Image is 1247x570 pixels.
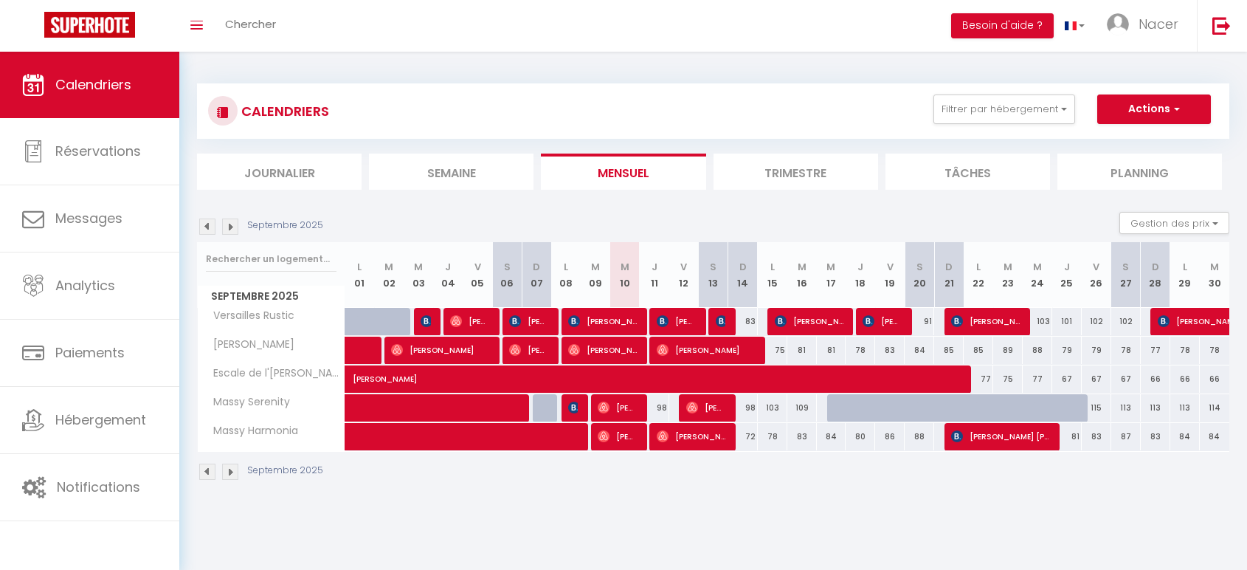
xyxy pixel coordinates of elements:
[1170,337,1200,364] div: 78
[1119,212,1229,234] button: Gestion des prix
[846,423,875,450] div: 80
[369,154,533,190] li: Semaine
[669,242,699,308] th: 12
[1200,337,1229,364] div: 78
[945,260,953,274] abbr: D
[1052,242,1082,308] th: 25
[680,260,687,274] abbr: V
[863,307,902,335] span: [PERSON_NAME]
[598,422,637,450] span: [PERSON_NAME]
[1141,394,1170,422] div: 113
[391,336,489,364] span: [PERSON_NAME]
[728,423,758,450] div: 72
[1082,394,1111,422] div: 115
[857,260,863,274] abbr: J
[564,260,568,274] abbr: L
[581,242,610,308] th: 09
[55,75,131,94] span: Calendriers
[621,260,629,274] abbr: M
[1210,260,1219,274] abbr: M
[474,260,481,274] abbr: V
[509,336,548,364] span: [PERSON_NAME]
[353,357,1065,385] span: [PERSON_NAME]
[798,260,806,274] abbr: M
[197,154,362,190] li: Journalier
[846,242,875,308] th: 18
[1141,337,1170,364] div: 77
[1082,308,1111,335] div: 102
[686,394,725,422] span: [PERSON_NAME]
[716,307,725,335] span: [PERSON_NAME]
[1139,15,1178,33] span: Nacer
[739,260,747,274] abbr: D
[934,242,964,308] th: 21
[551,242,581,308] th: 08
[200,337,298,353] span: [PERSON_NAME]
[1200,365,1229,393] div: 66
[846,337,875,364] div: 78
[993,242,1023,308] th: 23
[345,365,375,394] a: [PERSON_NAME]
[198,286,345,307] span: Septembre 2025
[238,95,329,128] h3: CALENDRIERS
[55,142,141,160] span: Réservations
[1082,365,1111,393] div: 67
[758,242,787,308] th: 15
[964,242,993,308] th: 22
[541,154,705,190] li: Mensuel
[1082,337,1111,364] div: 79
[640,242,669,308] th: 11
[905,242,934,308] th: 20
[1111,423,1141,450] div: 87
[225,16,276,32] span: Chercher
[817,423,846,450] div: 84
[657,307,696,335] span: [PERSON_NAME]
[1170,394,1200,422] div: 113
[1170,242,1200,308] th: 29
[1111,308,1141,335] div: 102
[964,337,993,364] div: 85
[200,423,302,439] span: Massy Harmonia
[875,242,905,308] th: 19
[916,260,923,274] abbr: S
[1183,260,1187,274] abbr: L
[433,242,463,308] th: 04
[1057,154,1222,190] li: Planning
[826,260,835,274] abbr: M
[875,337,905,364] div: 83
[414,260,423,274] abbr: M
[905,337,934,364] div: 84
[728,308,758,335] div: 83
[758,394,787,422] div: 103
[1023,308,1052,335] div: 103
[951,307,1020,335] span: [PERSON_NAME]
[1200,423,1229,450] div: 84
[1064,260,1070,274] abbr: J
[1097,95,1211,124] button: Actions
[1111,337,1141,364] div: 78
[817,242,846,308] th: 17
[568,307,637,335] span: [PERSON_NAME]
[522,242,551,308] th: 07
[885,154,1050,190] li: Tâches
[598,394,637,422] span: [PERSON_NAME]
[770,260,775,274] abbr: L
[710,260,716,274] abbr: S
[993,337,1023,364] div: 89
[1107,13,1129,35] img: ...
[1052,337,1082,364] div: 79
[492,242,522,308] th: 06
[247,464,323,478] p: Septembre 2025
[951,422,1049,450] span: [PERSON_NAME] [PERSON_NAME]
[758,423,787,450] div: 78
[728,394,758,422] div: 98
[887,260,894,274] abbr: V
[568,336,637,364] span: [PERSON_NAME]
[1200,394,1229,422] div: 114
[610,242,640,308] th: 10
[1082,423,1111,450] div: 83
[591,260,600,274] abbr: M
[652,260,657,274] abbr: J
[1170,423,1200,450] div: 84
[758,337,787,364] div: 75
